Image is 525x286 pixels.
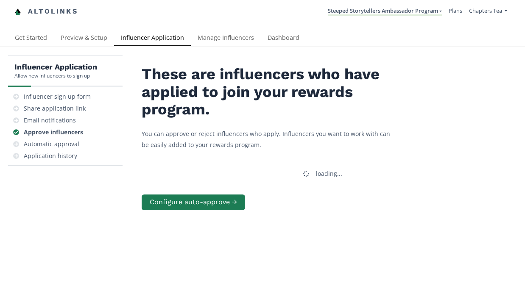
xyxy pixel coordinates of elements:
[469,7,502,14] span: Chapters Tea
[114,30,191,47] a: Influencer Application
[54,30,114,47] a: Preview & Setup
[24,140,79,148] div: Automatic approval
[8,30,54,47] a: Get Started
[449,7,462,14] a: Plans
[14,62,97,72] h5: Influencer Application
[261,30,306,47] a: Dashboard
[24,152,77,160] div: Application history
[142,128,396,150] p: You can approve or reject influencers who apply. Influencers you want to work with can be easily ...
[142,66,396,118] h2: These are influencers who have applied to join your rewards program.
[24,116,76,125] div: Email notifications
[14,72,97,79] div: Allow new influencers to sign up
[24,92,91,101] div: Influencer sign up form
[24,128,83,136] div: Approve influencers
[469,7,507,17] a: Chapters Tea
[328,7,442,16] a: Steeped Storytellers Ambassador Program
[142,194,245,210] button: Configure auto-approve →
[14,8,21,15] img: favicon-32x32.png
[191,30,261,47] a: Manage Influencers
[14,5,78,19] a: Altolinks
[316,169,342,178] div: loading...
[24,104,86,113] div: Share application link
